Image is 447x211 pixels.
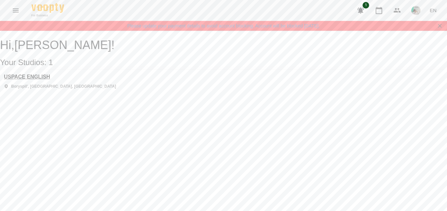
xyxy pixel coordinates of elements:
span: 1 [363,2,369,9]
p: Boryspil', [GEOGRAPHIC_DATA], [GEOGRAPHIC_DATA] [11,84,116,89]
a: USPACE ENGLISH [4,74,116,80]
span: For Business [31,13,64,18]
img: 078c503d515f29e44a6efff9a10fac63.jpeg [411,6,420,15]
a: Please update your payment details to avoid account blocking. Account will be blocked [DATE]. [127,23,320,29]
span: 1 [49,58,53,67]
img: Voopty Logo [31,3,64,13]
button: EN [427,4,439,16]
button: Menu [8,3,24,18]
span: EN [430,7,437,14]
button: Закрити сповіщення [435,21,444,30]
